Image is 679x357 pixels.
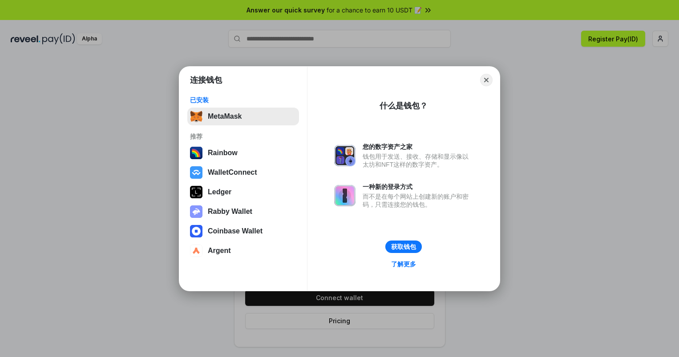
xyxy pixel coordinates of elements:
div: Ledger [208,188,231,196]
div: 什么是钱包？ [380,100,428,111]
a: 了解更多 [386,258,421,270]
img: svg+xml,%3Csvg%20width%3D%2228%22%20height%3D%2228%22%20viewBox%3D%220%200%2028%2028%22%20fill%3D... [190,166,202,179]
img: svg+xml,%3Csvg%20width%3D%2228%22%20height%3D%2228%22%20viewBox%3D%220%200%2028%2028%22%20fill%3D... [190,245,202,257]
div: MetaMask [208,112,242,120]
div: 了解更多 [391,260,416,268]
div: 而不是在每个网站上创建新的账户和密码，只需连接您的钱包。 [363,193,473,209]
img: svg+xml,%3Csvg%20xmlns%3D%22http%3A%2F%2Fwww.w3.org%2F2000%2Fsvg%22%20fill%3D%22none%22%20viewBox... [190,205,202,218]
button: WalletConnect [187,164,299,181]
img: svg+xml,%3Csvg%20width%3D%2228%22%20height%3D%2228%22%20viewBox%3D%220%200%2028%2028%22%20fill%3D... [190,225,202,237]
div: 获取钱包 [391,243,416,251]
div: WalletConnect [208,168,257,176]
img: svg+xml,%3Csvg%20fill%3D%22none%22%20height%3D%2233%22%20viewBox%3D%220%200%2035%2033%22%20width%... [190,110,202,123]
div: Argent [208,247,231,255]
div: 已安装 [190,96,296,104]
div: 推荐 [190,132,296,140]
button: Close [480,74,493,86]
div: 钱包用于发送、接收、存储和显示像以太坊和NFT这样的数字资产。 [363,152,473,168]
img: svg+xml,%3Csvg%20xmlns%3D%22http%3A%2F%2Fwww.w3.org%2F2000%2Fsvg%22%20fill%3D%22none%22%20viewBox... [334,185,356,206]
div: 您的数字资产之家 [363,143,473,151]
button: MetaMask [187,108,299,125]
img: svg+xml,%3Csvg%20xmlns%3D%22http%3A%2F%2Fwww.w3.org%2F2000%2Fsvg%22%20fill%3D%22none%22%20viewBox... [334,145,356,166]
button: 获取钱包 [385,241,422,253]
button: Coinbase Wallet [187,222,299,240]
img: svg+xml,%3Csvg%20xmlns%3D%22http%3A%2F%2Fwww.w3.org%2F2000%2Fsvg%22%20width%3D%2228%22%20height%3... [190,186,202,198]
div: Rabby Wallet [208,208,252,216]
div: 一种新的登录方式 [363,183,473,191]
img: svg+xml,%3Csvg%20width%3D%22120%22%20height%3D%22120%22%20viewBox%3D%220%200%20120%20120%22%20fil... [190,147,202,159]
h1: 连接钱包 [190,75,222,85]
div: Coinbase Wallet [208,227,263,235]
div: Rainbow [208,149,238,157]
button: Argent [187,242,299,260]
button: Rabby Wallet [187,203,299,221]
button: Rainbow [187,144,299,162]
button: Ledger [187,183,299,201]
